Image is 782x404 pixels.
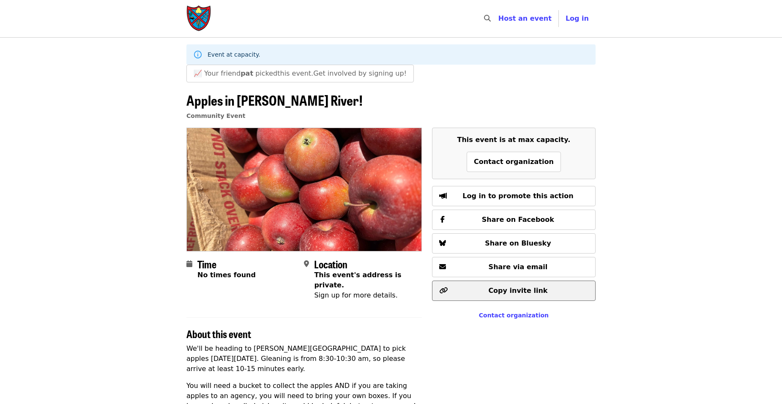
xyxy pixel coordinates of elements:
img: Apples in Mills River! organized by Society of St. Andrew [187,128,421,251]
a: Host an event [498,14,552,22]
span: This event's address is private. [314,271,401,289]
span: Log in [566,14,589,22]
span: About this event [186,326,251,341]
button: Share via email [432,257,596,277]
a: Contact organization [479,312,549,319]
p: We'll be heading to [PERSON_NAME][GEOGRAPHIC_DATA] to pick apples [DATE][DATE]. Gleaning is from ... [186,344,422,374]
i: calendar icon [186,260,192,268]
span: Share via email [489,263,548,271]
span: This event is at max capacity. [457,136,571,144]
i: search icon [484,14,491,22]
span: Apples in [PERSON_NAME] River! [186,90,363,110]
button: Share on Bluesky [432,233,596,254]
button: Log in to promote this action [432,186,596,206]
i: map-marker-alt icon [304,260,309,268]
span: Log in to promote this action [462,192,573,200]
span: Sign up for more details. [314,291,397,299]
span: Contact organization [474,158,554,166]
span: Location [314,257,347,271]
input: Search [496,8,503,29]
span: Share on Bluesky [485,239,551,247]
span: Time [197,257,216,271]
span: Your friend picked this event . Get involved by signing up! [204,69,407,77]
span: No times found [197,271,256,279]
strong: pat [241,69,253,77]
span: growth emoji [194,69,202,77]
a: Community Event [186,112,245,119]
button: Copy invite link [432,281,596,301]
button: Log in [559,10,596,27]
button: Contact organization [467,152,561,172]
span: Copy invite link [488,287,547,295]
span: Event at capacity. [208,51,260,58]
button: Share on Facebook [432,210,596,230]
span: Share on Facebook [482,216,554,224]
img: Society of St. Andrew - Home [186,5,212,32]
